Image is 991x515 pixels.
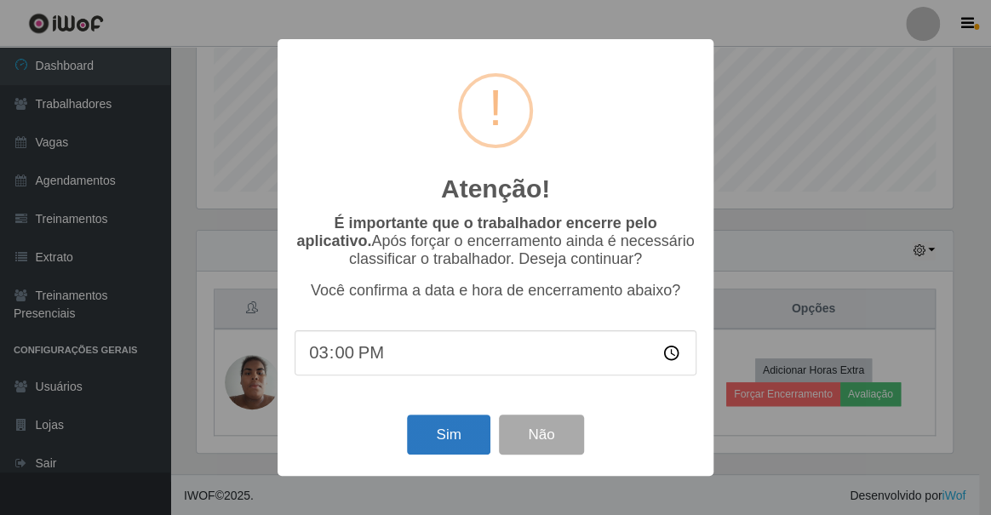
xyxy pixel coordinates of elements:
[407,415,490,455] button: Sim
[295,282,696,300] p: Você confirma a data e hora de encerramento abaixo?
[441,174,550,204] h2: Atenção!
[499,415,583,455] button: Não
[295,215,696,268] p: Após forçar o encerramento ainda é necessário classificar o trabalhador. Deseja continuar?
[296,215,656,249] b: É importante que o trabalhador encerre pelo aplicativo.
